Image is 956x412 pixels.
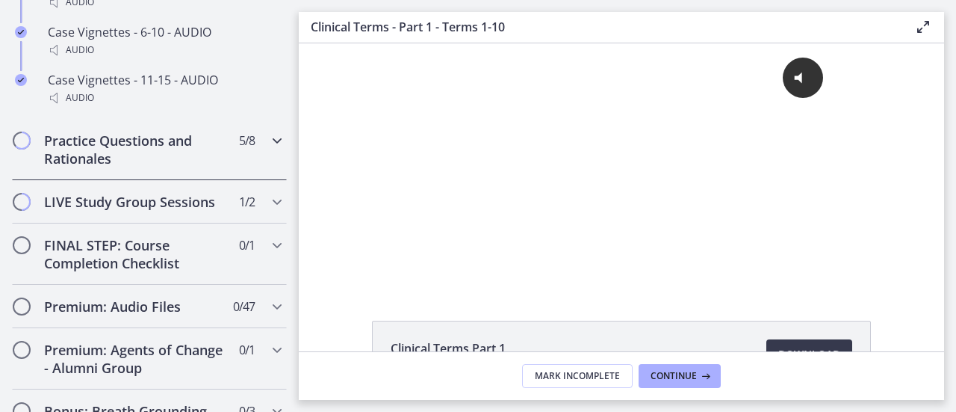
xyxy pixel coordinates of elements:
[778,345,840,363] span: Download
[239,132,255,150] span: 5 / 8
[48,89,281,107] div: Audio
[44,193,226,211] h2: LIVE Study Group Sessions
[48,71,281,107] div: Case Vignettes - 11-15 - AUDIO
[15,26,27,38] i: Completed
[391,339,506,357] span: Clinical Terms Part 1
[44,341,226,377] h2: Premium: Agents of Change - Alumni Group
[44,132,226,167] h2: Practice Questions and Rationales
[48,23,281,59] div: Case Vignettes - 6-10 - AUDIO
[239,236,255,254] span: 0 / 1
[15,74,27,86] i: Completed
[233,298,255,316] span: 0 / 47
[651,370,697,382] span: Continue
[48,41,281,59] div: Audio
[522,364,633,388] button: Mark Incomplete
[239,341,255,359] span: 0 / 1
[535,370,620,382] span: Mark Incomplete
[44,236,226,272] h2: FINAL STEP: Course Completion Checklist
[239,193,255,211] span: 1 / 2
[766,339,852,369] a: Download
[311,18,890,36] h3: Clinical Terms - Part 1 - Terms 1-10
[44,298,226,316] h2: Premium: Audio Files
[639,364,721,388] button: Continue
[299,43,944,286] iframe: Video Lesson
